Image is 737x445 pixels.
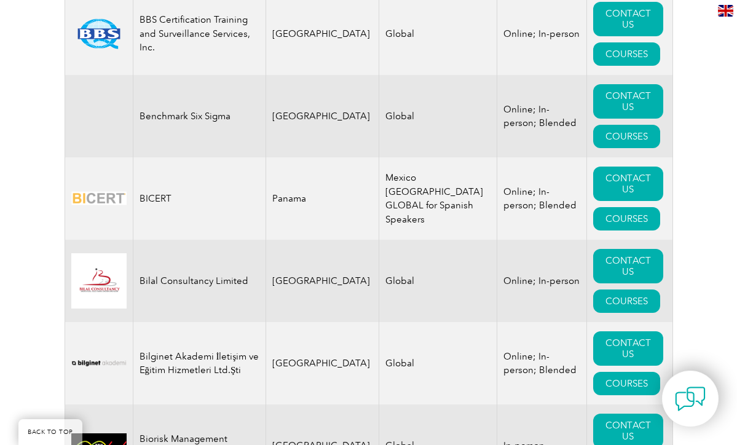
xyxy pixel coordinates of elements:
[18,419,82,445] a: BACK TO TOP
[133,75,266,157] td: Benchmark Six Sigma
[379,75,497,157] td: Global
[593,249,663,283] a: CONTACT US
[593,207,660,230] a: COURSES
[497,240,586,322] td: Online; In-person
[593,84,663,119] a: CONTACT US
[266,240,379,322] td: [GEOGRAPHIC_DATA]
[379,322,497,404] td: Global
[497,322,586,404] td: Online; In-person; Blended
[379,157,497,240] td: Mexico [GEOGRAPHIC_DATA] GLOBAL for Spanish Speakers
[593,331,663,366] a: CONTACT US
[593,2,663,36] a: CONTACT US
[133,322,266,404] td: Bilginet Akademi İletişim ve Eğitim Hizmetleri Ltd.Şti
[133,157,266,240] td: BICERT
[497,75,586,157] td: Online; In-person; Blended
[497,157,586,240] td: Online; In-person; Blended
[71,183,127,213] img: d424547b-a6e0-e911-a812-000d3a795b83-logo.png
[71,18,127,49] img: 81a8cf56-15af-ea11-a812-000d3a79722d-logo.png
[71,253,127,309] img: 2f91f213-be97-eb11-b1ac-00224815388c-logo.jpg
[675,384,706,414] img: contact-chat.png
[593,167,663,201] a: CONTACT US
[379,240,497,322] td: Global
[718,5,733,17] img: en
[71,348,127,378] img: a1985bb7-a6fe-eb11-94ef-002248181dbe-logo.png
[266,157,379,240] td: Panama
[266,322,379,404] td: [GEOGRAPHIC_DATA]
[133,240,266,322] td: Bilal Consultancy Limited
[593,289,660,313] a: COURSES
[593,42,660,66] a: COURSES
[593,125,660,148] a: COURSES
[593,372,660,395] a: COURSES
[266,75,379,157] td: [GEOGRAPHIC_DATA]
